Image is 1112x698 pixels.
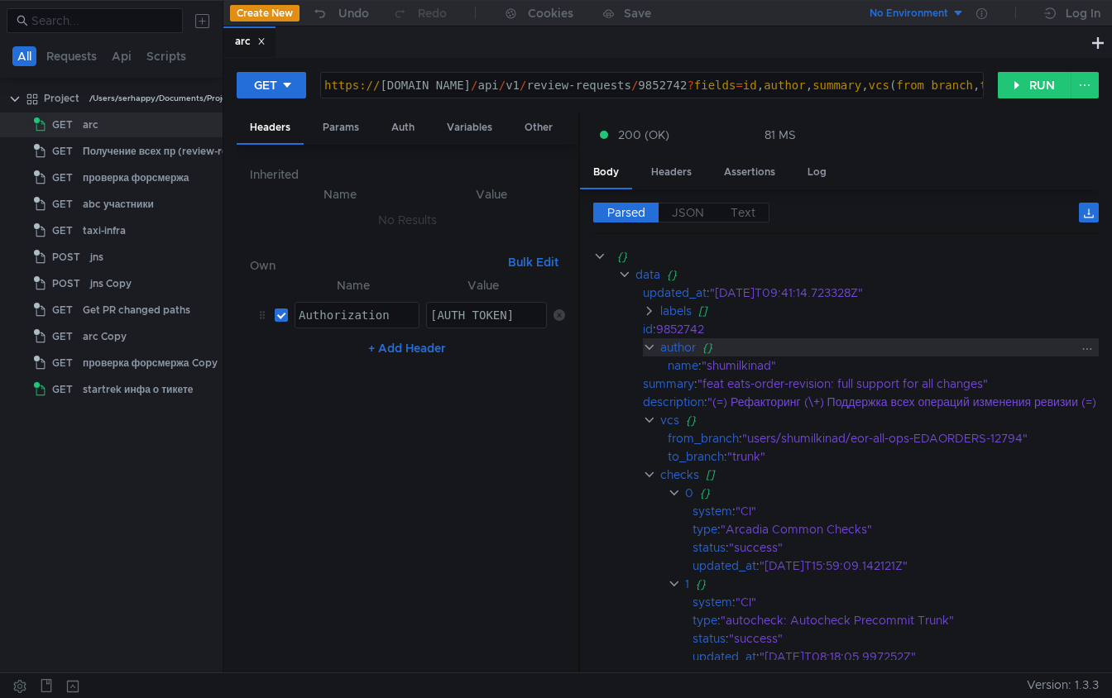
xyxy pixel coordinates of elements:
[693,648,756,666] div: updated_at
[693,557,756,575] div: updated_at
[1027,673,1099,697] span: Version: 1.3.3
[668,356,698,375] div: name
[635,265,660,284] div: data
[83,165,189,190] div: проверка форсмержа
[434,112,506,143] div: Variables
[643,393,704,411] div: description
[237,72,306,98] button: GET
[660,411,679,429] div: vcs
[41,46,102,66] button: Requests
[263,184,417,204] th: Name
[693,538,726,557] div: status
[381,1,458,26] button: Redo
[107,46,137,66] button: Api
[288,275,420,295] th: Name
[1066,3,1100,23] div: Log In
[52,139,73,164] span: GET
[44,86,79,111] div: Project
[52,298,73,323] span: GET
[52,351,73,375] span: GET
[309,112,372,143] div: Params
[254,76,277,94] div: GET
[693,629,726,648] div: status
[52,192,73,217] span: GET
[250,256,502,275] h6: Own
[511,112,566,143] div: Other
[998,72,1071,98] button: RUN
[83,112,98,137] div: arc
[52,218,73,243] span: GET
[12,46,36,66] button: All
[693,611,717,629] div: type
[83,218,126,243] div: taxi-infra
[685,484,693,502] div: 0
[90,271,132,296] div: jns Copy
[660,338,696,356] div: author
[672,205,704,220] span: JSON
[83,298,190,323] div: Get PR changed paths
[501,252,565,272] button: Bulk Edit
[83,139,264,164] div: Получение всех пр (review-requests)
[419,275,547,295] th: Value
[580,157,632,189] div: Body
[378,112,428,143] div: Auth
[668,429,739,447] div: from_branch
[638,157,705,188] div: Headers
[90,245,103,270] div: jns
[668,447,724,466] div: to_branch
[83,324,127,349] div: arc Copy
[52,112,73,137] span: GET
[235,33,266,50] div: arc
[31,12,173,30] input: Search...
[52,271,80,296] span: POST
[618,126,669,144] span: 200 (OK)
[237,112,304,145] div: Headers
[378,213,437,227] nz-embed-empty: No Results
[624,7,651,19] div: Save
[711,157,788,188] div: Assertions
[693,502,732,520] div: system
[300,1,381,26] button: Undo
[660,302,692,320] div: labels
[731,205,755,220] span: Text
[362,338,453,358] button: + Add Header
[417,184,566,204] th: Value
[660,466,699,484] div: checks
[52,377,73,402] span: GET
[230,5,300,22] button: Create New
[643,375,694,393] div: summary
[52,324,73,349] span: GET
[141,46,191,66] button: Scripts
[693,520,717,538] div: type
[52,245,80,270] span: POST
[764,127,796,142] div: 81 MS
[607,205,645,220] span: Parsed
[528,3,573,23] div: Cookies
[693,593,732,611] div: system
[418,3,447,23] div: Redo
[685,575,689,593] div: 1
[643,284,707,302] div: updated_at
[83,192,154,217] div: abc участники
[250,165,566,184] h6: Inherited
[83,351,218,375] div: проверка форсмержа Copy
[83,377,193,402] div: startrek инфа о тикете
[89,86,234,111] div: /Users/serhappy/Documents/Project
[643,320,653,338] div: id
[794,157,840,188] div: Log
[870,6,948,22] div: No Environment
[52,165,73,190] span: GET
[338,3,369,23] div: Undo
